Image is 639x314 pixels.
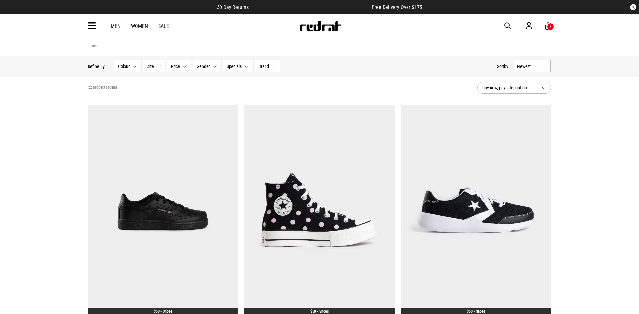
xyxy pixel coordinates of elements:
div: 3 [550,24,551,29]
span: Gender [197,64,210,69]
a: Men [111,23,121,29]
button: Gender [194,60,221,72]
span: by [504,64,509,69]
a: $50 - Shoes [310,309,329,314]
span: Free Delivery Over $175 [372,4,422,10]
button: Price [168,60,191,72]
img: Redrat logo [299,21,342,31]
button: Newest [514,60,551,72]
a: Sale [158,23,169,29]
span: 30 Day Returns [217,4,249,10]
span: buy now, pay later option [482,84,536,92]
span: Colour [118,64,130,69]
button: Specials [223,60,253,72]
button: Sortby [497,62,509,70]
iframe: Customer reviews powered by Trustpilot [262,4,359,10]
a: 3 [545,23,551,30]
button: Colour [115,60,141,72]
span: 22 products found [88,85,117,90]
button: buy now, pay later option [477,82,551,94]
a: Home [88,44,98,48]
button: Size [143,60,165,72]
span: Size [147,64,154,69]
span: Newest [517,64,540,69]
span: Brand [259,64,269,69]
span: Specials [227,64,242,69]
a: $50 - Shoes [467,309,485,314]
a: Women [131,23,148,29]
a: $50 - Shoes [154,309,172,314]
p: Refine By [88,64,105,69]
button: Brand [255,60,280,72]
span: Price [171,64,180,69]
